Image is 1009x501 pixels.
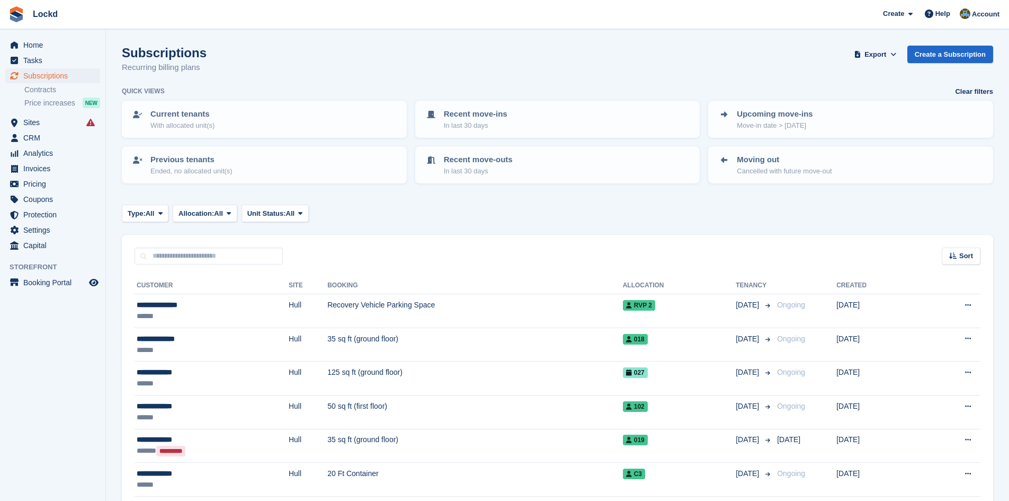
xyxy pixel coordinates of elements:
[623,435,648,445] span: 019
[737,120,812,131] p: Move-in date > [DATE]
[623,334,648,345] span: 018
[150,108,215,120] p: Current tenants
[736,333,761,345] span: [DATE]
[327,463,623,497] td: 20 Ft Container
[736,434,761,445] span: [DATE]
[444,108,507,120] p: Recent move-ins
[150,154,233,166] p: Previous tenants
[959,251,973,261] span: Sort
[128,208,146,219] span: Type:
[623,469,645,479] span: C3
[122,205,168,222] button: Type: All
[83,98,100,108] div: NEW
[444,120,507,131] p: In last 30 days
[960,8,970,19] img: Paul Budding
[289,429,327,463] td: Hull
[327,277,623,294] th: Booking
[907,46,993,63] a: Create a Subscription
[777,368,805,376] span: Ongoing
[23,275,87,290] span: Booking Portal
[23,192,87,207] span: Coupons
[737,108,812,120] p: Upcoming move-ins
[955,86,993,97] a: Clear filters
[122,46,207,60] h1: Subscriptions
[289,463,327,497] td: Hull
[23,130,87,145] span: CRM
[289,277,327,294] th: Site
[327,429,623,463] td: 35 sq ft (ground floor)
[286,208,295,219] span: All
[623,401,648,412] span: 102
[327,362,623,395] td: 125 sq ft (ground floor)
[23,207,87,222] span: Protection
[135,277,289,294] th: Customer
[777,402,805,410] span: Ongoing
[836,328,919,362] td: [DATE]
[836,277,919,294] th: Created
[327,328,623,362] td: 35 sq ft (ground floor)
[122,61,207,74] p: Recurring billing plans
[5,207,100,222] a: menu
[122,86,165,96] h6: Quick views
[8,6,24,22] img: stora-icon-8386f47178a22dfd0bd8f6a31ec36ba5ce8667c1dd55bd0f319d3a0aa187defe.svg
[10,262,105,273] span: Storefront
[23,161,87,176] span: Invoices
[836,429,919,463] td: [DATE]
[5,68,100,83] a: menu
[972,9,999,20] span: Account
[444,166,513,177] p: In last 30 days
[623,367,648,378] span: 027
[86,118,95,127] i: Smart entry sync failures have occurred
[5,275,100,290] a: menu
[416,102,699,137] a: Recent move-ins In last 30 days
[23,223,87,238] span: Settings
[709,147,992,182] a: Moving out Cancelled with future move-out
[150,166,233,177] p: Ended, no allocated unit(s)
[327,395,623,429] td: 50 sq ft (first floor)
[289,328,327,362] td: Hull
[736,468,761,479] span: [DATE]
[836,395,919,429] td: [DATE]
[883,8,904,19] span: Create
[29,5,62,23] a: Lockd
[736,401,761,412] span: [DATE]
[777,435,800,444] span: [DATE]
[289,294,327,328] td: Hull
[444,154,513,166] p: Recent move-outs
[23,38,87,52] span: Home
[736,300,761,311] span: [DATE]
[23,177,87,191] span: Pricing
[935,8,950,19] span: Help
[836,463,919,497] td: [DATE]
[777,469,805,478] span: Ongoing
[24,85,100,95] a: Contracts
[23,68,87,83] span: Subscriptions
[5,53,100,68] a: menu
[736,277,773,294] th: Tenancy
[247,208,286,219] span: Unit Status:
[852,46,899,63] button: Export
[864,49,886,60] span: Export
[737,166,832,177] p: Cancelled with future move-out
[23,146,87,161] span: Analytics
[23,238,87,253] span: Capital
[123,102,406,137] a: Current tenants With allocated unit(s)
[836,362,919,395] td: [DATE]
[173,205,237,222] button: Allocation: All
[5,130,100,145] a: menu
[327,294,623,328] td: Recovery Vehicle Parking Space
[87,276,100,289] a: Preview store
[5,238,100,253] a: menu
[5,38,100,52] a: menu
[5,192,100,207] a: menu
[836,294,919,328] td: [DATE]
[5,223,100,238] a: menu
[737,154,832,166] p: Moving out
[5,161,100,176] a: menu
[23,115,87,130] span: Sites
[416,147,699,182] a: Recent move-outs In last 30 days
[777,301,805,309] span: Ongoing
[150,120,215,131] p: With allocated unit(s)
[214,208,223,219] span: All
[777,335,805,343] span: Ongoing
